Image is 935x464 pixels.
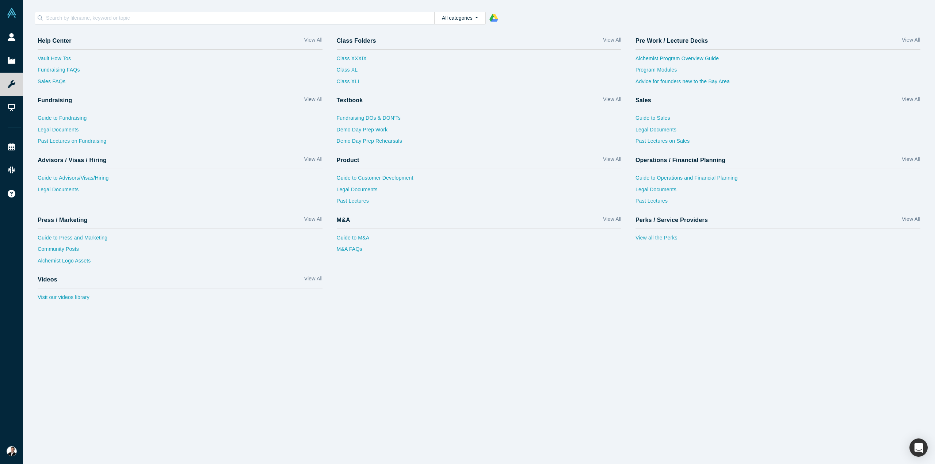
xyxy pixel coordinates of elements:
[337,157,359,164] h4: Product
[38,245,323,257] a: Community Posts
[337,197,622,209] a: Past Lectures
[337,234,622,246] a: Guide to M&A
[38,97,72,104] h4: Fundraising
[38,186,323,198] a: Legal Documents
[304,156,323,166] a: View All
[636,97,651,104] h4: Sales
[38,37,71,44] h4: Help Center
[337,126,622,138] a: Demo Day Prep Work
[304,215,323,226] a: View All
[38,114,323,126] a: Guide to Fundraising
[38,216,88,223] h4: Press / Marketing
[636,186,920,198] a: Legal Documents
[603,156,621,166] a: View All
[337,114,622,126] a: Fundraising DOs & DON’Ts
[434,12,486,24] button: All categories
[636,157,726,164] h4: Operations / Financial Planning
[902,215,920,226] a: View All
[38,276,57,283] h4: Videos
[304,275,323,285] a: View All
[304,96,323,106] a: View All
[337,37,376,44] h4: Class Folders
[38,66,323,78] a: Fundraising FAQs
[636,37,708,44] h4: Pre Work / Lecture Decks
[38,126,323,138] a: Legal Documents
[337,186,622,198] a: Legal Documents
[636,234,920,246] a: View all the Perks
[38,234,323,246] a: Guide to Press and Marketing
[636,126,920,138] a: Legal Documents
[636,174,920,186] a: Guide to Operations and Financial Planning
[304,36,323,47] a: View All
[603,215,621,226] a: View All
[337,216,350,223] h4: M&A
[38,174,323,186] a: Guide to Advisors/Visas/Hiring
[7,8,17,18] img: Alchemist Vault Logo
[337,66,367,78] a: Class XL
[636,55,920,66] a: Alchemist Program Overview Guide
[603,96,621,106] a: View All
[636,66,920,78] a: Program Modules
[337,137,622,149] a: Demo Day Prep Rehearsals
[636,78,920,89] a: Advice for founders new to the Bay Area
[337,174,622,186] a: Guide to Customer Development
[603,36,621,47] a: View All
[38,294,323,305] a: Visit our videos library
[902,156,920,166] a: View All
[38,157,107,164] h4: Advisors / Visas / Hiring
[636,216,708,223] h4: Perks / Service Providers
[38,257,323,269] a: Alchemist Logo Assets
[7,446,17,456] img: Can Ozdoruk's Account
[337,55,367,66] a: Class XXXIX
[337,78,367,89] a: Class XLI
[337,97,363,104] h4: Textbook
[636,197,920,209] a: Past Lectures
[902,36,920,47] a: View All
[636,137,920,149] a: Past Lectures on Sales
[902,96,920,106] a: View All
[337,245,622,257] a: M&A FAQs
[38,137,323,149] a: Past Lectures on Fundraising
[38,55,323,66] a: Vault How Tos
[636,114,920,126] a: Guide to Sales
[45,13,434,23] input: Search by filename, keyword or topic
[38,78,323,89] a: Sales FAQs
